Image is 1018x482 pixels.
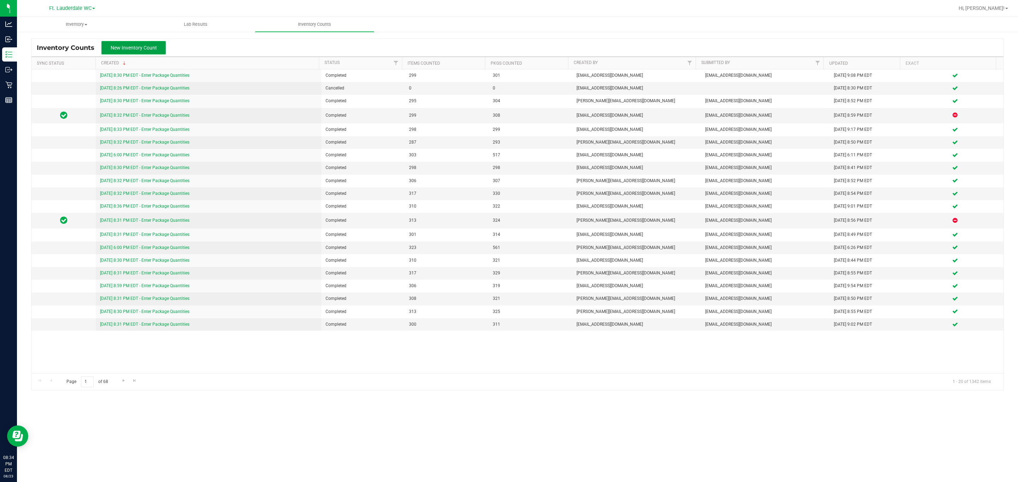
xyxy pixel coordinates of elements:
span: [EMAIL_ADDRESS][DOMAIN_NAME] [705,295,825,302]
inline-svg: Inbound [5,36,12,43]
a: [DATE] 8:30 PM EDT - Enter Package Quantities [100,309,189,314]
a: Status [324,60,340,65]
span: 303 [409,152,484,158]
span: 287 [409,139,484,146]
span: [EMAIL_ADDRESS][DOMAIN_NAME] [577,152,697,158]
div: [DATE] 8:52 PM EDT [834,178,903,184]
span: 314 [493,231,568,238]
inline-svg: Outbound [5,66,12,73]
span: 322 [493,203,568,210]
span: New Inventory Count [111,45,157,51]
span: [EMAIL_ADDRESS][DOMAIN_NAME] [705,164,825,171]
a: Filter [684,57,696,69]
span: 298 [493,164,568,171]
a: [DATE] 8:32 PM EDT - Enter Package Quantities [100,113,189,118]
span: Completed [326,283,401,289]
div: [DATE] 8:54 PM EDT [834,190,903,197]
inline-svg: Inventory [5,51,12,58]
th: Exact [900,57,996,69]
inline-svg: Analytics [5,21,12,28]
span: 317 [409,270,484,277]
span: In Sync [60,110,68,120]
span: 298 [409,164,484,171]
span: 306 [409,283,484,289]
span: Completed [326,112,401,119]
span: 329 [493,270,568,277]
span: 317 [409,190,484,197]
a: [DATE] 8:33 PM EDT - Enter Package Quantities [100,127,189,132]
div: [DATE] 8:59 PM EDT [834,112,903,119]
span: 299 [493,126,568,133]
span: 310 [409,203,484,210]
div: [DATE] 8:55 PM EDT [834,270,903,277]
span: 321 [493,295,568,302]
a: [DATE] 8:36 PM EDT - Enter Package Quantities [100,204,189,209]
span: 517 [493,152,568,158]
span: 301 [409,231,484,238]
button: New Inventory Count [101,41,166,54]
span: Completed [326,231,401,238]
a: [DATE] 8:31 PM EDT - Enter Package Quantities [100,271,189,275]
span: [EMAIL_ADDRESS][DOMAIN_NAME] [577,72,697,79]
span: [PERSON_NAME][EMAIL_ADDRESS][DOMAIN_NAME] [577,98,697,104]
span: [EMAIL_ADDRESS][DOMAIN_NAME] [705,231,825,238]
span: 298 [409,126,484,133]
a: [DATE] 8:30 PM EDT - Enter Package Quantities [100,73,189,78]
div: [DATE] 9:54 PM EDT [834,283,903,289]
span: 308 [409,295,484,302]
a: Lab Results [136,17,255,32]
span: Completed [326,308,401,315]
span: Completed [326,98,401,104]
span: 299 [409,72,484,79]
a: [DATE] 8:31 PM EDT - Enter Package Quantities [100,218,189,223]
a: Pkgs Counted [491,61,522,66]
div: [DATE] 8:50 PM EDT [834,295,903,302]
span: Page of 68 [60,376,114,387]
span: [EMAIL_ADDRESS][DOMAIN_NAME] [705,283,825,289]
div: [DATE] 8:55 PM EDT [834,308,903,315]
span: [PERSON_NAME][EMAIL_ADDRESS][DOMAIN_NAME] [577,270,697,277]
a: [DATE] 8:26 PM EDT - Enter Package Quantities [100,86,189,91]
span: [PERSON_NAME][EMAIL_ADDRESS][DOMAIN_NAME] [577,178,697,184]
span: 304 [493,98,568,104]
span: [PERSON_NAME][EMAIL_ADDRESS][DOMAIN_NAME] [577,139,697,146]
span: [EMAIL_ADDRESS][DOMAIN_NAME] [705,178,825,184]
span: [EMAIL_ADDRESS][DOMAIN_NAME] [577,126,697,133]
span: Inventory Counts [37,44,101,52]
span: In Sync [60,215,68,225]
a: Sync Status [37,61,64,66]
a: Created By [574,60,598,65]
div: [DATE] 8:41 PM EDT [834,164,903,171]
a: Submitted By [701,60,730,65]
span: Completed [326,72,401,79]
a: [DATE] 8:30 PM EDT - Enter Package Quantities [100,165,189,170]
span: Completed [326,295,401,302]
span: [EMAIL_ADDRESS][DOMAIN_NAME] [705,217,825,224]
span: [EMAIL_ADDRESS][DOMAIN_NAME] [577,85,697,92]
span: 1 - 20 of 1342 items [947,376,996,387]
input: 1 [81,376,94,387]
span: Cancelled [326,85,401,92]
div: [DATE] 8:44 PM EDT [834,257,903,264]
inline-svg: Reports [5,97,12,104]
span: [EMAIL_ADDRESS][DOMAIN_NAME] [577,112,697,119]
span: [EMAIL_ADDRESS][DOMAIN_NAME] [577,231,697,238]
span: 319 [493,283,568,289]
span: [EMAIL_ADDRESS][DOMAIN_NAME] [705,112,825,119]
span: Completed [326,178,401,184]
span: 295 [409,98,484,104]
span: 301 [493,72,568,79]
span: [EMAIL_ADDRESS][DOMAIN_NAME] [705,270,825,277]
span: 324 [493,217,568,224]
span: [EMAIL_ADDRESS][DOMAIN_NAME] [705,308,825,315]
div: [DATE] 9:17 PM EDT [834,126,903,133]
span: 330 [493,190,568,197]
span: 561 [493,244,568,251]
span: Completed [326,270,401,277]
div: [DATE] 8:30 PM EDT [834,85,903,92]
a: [DATE] 8:30 PM EDT - Enter Package Quantities [100,258,189,263]
span: [PERSON_NAME][EMAIL_ADDRESS][DOMAIN_NAME] [577,190,697,197]
a: Go to the next page [118,376,129,386]
span: [EMAIL_ADDRESS][DOMAIN_NAME] [705,257,825,264]
span: [EMAIL_ADDRESS][DOMAIN_NAME] [705,139,825,146]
